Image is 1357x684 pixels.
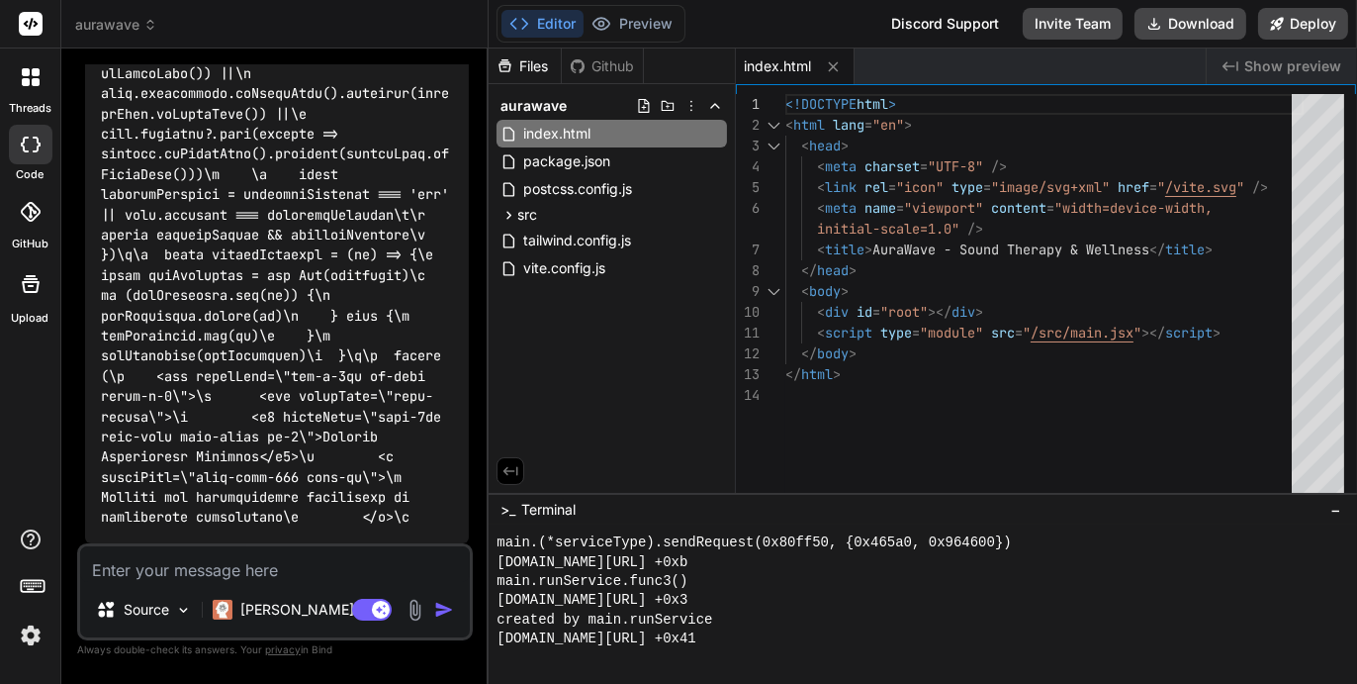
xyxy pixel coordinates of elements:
p: Always double-check its answers. Your in Bind [77,640,473,659]
span: > [1213,324,1221,342]
span: main.runService.func3() [497,572,687,591]
div: Click to collapse the range. [762,136,787,156]
span: < [817,199,825,217]
span: = [1046,199,1054,217]
span: < [817,303,825,321]
span: "en" [872,116,904,134]
button: Editor [501,10,584,38]
span: < [817,178,825,196]
div: 10 [736,302,760,323]
span: AuraWave - Sound Therapy & Wellness [872,241,1149,258]
span: lang [833,116,864,134]
span: = [896,199,904,217]
button: Deploy [1258,8,1348,40]
span: > [888,95,896,113]
span: ></ [1141,324,1165,342]
img: Claude 4 Sonnet [213,600,232,620]
span: main.(*serviceType).sendRequest(0x80ff50, {0x465a0, 0x964600}) [497,534,1012,552]
span: < [817,241,825,258]
span: " [1236,178,1244,196]
span: = [920,157,928,175]
span: tailwind.config.js [521,229,633,252]
span: = [1149,178,1157,196]
span: > [833,365,841,383]
span: [DOMAIN_NAME][URL] +0x41 [497,630,695,648]
span: [DOMAIN_NAME][URL] +0x3 [497,591,687,610]
span: vite.config.js [521,256,607,280]
span: aurawave [500,96,567,116]
div: 6 [736,198,760,219]
span: index.html [744,56,811,76]
span: = [912,324,920,342]
span: = [864,116,872,134]
label: code [17,166,45,183]
span: script [1165,324,1213,342]
img: icon [434,600,454,620]
span: div [825,303,849,321]
span: </ [1149,241,1165,258]
img: Pick Models [175,602,192,619]
span: privacy [265,643,301,655]
div: 1 [736,94,760,115]
span: meta [825,157,857,175]
span: postcss.config.js [521,177,634,201]
label: threads [9,100,51,117]
div: 13 [736,364,760,385]
img: settings [14,619,47,652]
span: Terminal [521,500,576,520]
div: 5 [736,177,760,198]
span: index.html [521,122,592,146]
span: = [872,303,880,321]
span: initial-scale=1.0" [817,220,959,238]
span: > [1205,241,1213,258]
div: Click to collapse the range. [762,281,787,302]
button: Download [1134,8,1246,40]
button: Preview [584,10,680,38]
span: meta [825,199,857,217]
span: head [809,137,841,154]
span: created by main.runService [497,611,712,630]
div: 12 [736,343,760,364]
button: − [1326,494,1345,526]
span: body [817,344,849,362]
span: head [817,261,849,279]
div: 11 [736,323,760,343]
span: </ [801,344,817,362]
span: "UTF-8" [928,157,983,175]
div: 4 [736,156,760,177]
span: < [817,157,825,175]
span: >_ [500,500,515,520]
div: 9 [736,281,760,302]
span: "image/svg+xml" [991,178,1110,196]
span: > [841,137,849,154]
span: " [1133,324,1141,342]
span: < [817,324,825,342]
div: 8 [736,260,760,281]
span: src [517,205,537,225]
span: /vite.svg [1165,178,1236,196]
span: </ [801,261,817,279]
span: /> [967,220,983,238]
span: html [857,95,888,113]
span: ></ [928,303,951,321]
span: script [825,324,872,342]
p: [PERSON_NAME] 4 S.. [240,600,388,620]
label: GitHub [12,236,48,252]
span: package.json [521,149,612,173]
span: = [1015,324,1023,342]
span: rel [864,178,888,196]
span: /> [1252,178,1268,196]
span: "icon" [896,178,944,196]
span: > [864,241,872,258]
span: html [801,365,833,383]
span: aurawave [75,15,157,35]
span: "width=device-width, [1054,199,1213,217]
span: body [809,282,841,300]
span: > [975,303,983,321]
span: title [825,241,864,258]
span: " [1023,324,1031,342]
span: < [801,282,809,300]
span: title [1165,241,1205,258]
span: − [1330,500,1341,520]
div: 3 [736,136,760,156]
